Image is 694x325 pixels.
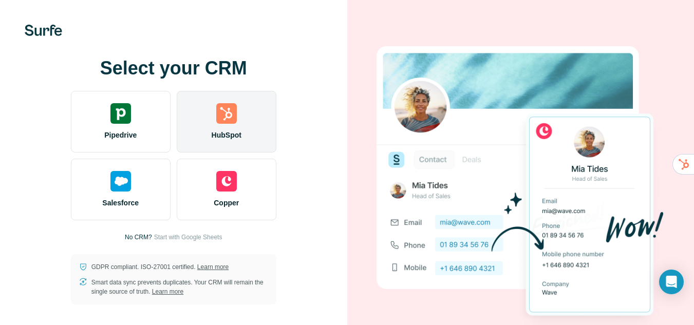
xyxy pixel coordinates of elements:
span: Pipedrive [104,130,137,140]
p: GDPR compliant. ISO-27001 certified. [91,262,229,272]
span: Copper [214,198,239,208]
span: Salesforce [102,198,139,208]
div: Open Intercom Messenger [659,270,684,294]
img: salesforce's logo [110,171,131,192]
img: Surfe's logo [25,25,62,36]
p: No CRM? [125,233,152,242]
span: HubSpot [212,130,241,140]
img: copper's logo [216,171,237,192]
p: Smart data sync prevents duplicates. Your CRM will remain the single source of truth. [91,278,268,296]
h1: Select your CRM [71,58,276,79]
img: hubspot's logo [216,103,237,124]
img: pipedrive's logo [110,103,131,124]
a: Learn more [197,263,229,271]
button: Start with Google Sheets [154,233,222,242]
a: Learn more [152,288,183,295]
